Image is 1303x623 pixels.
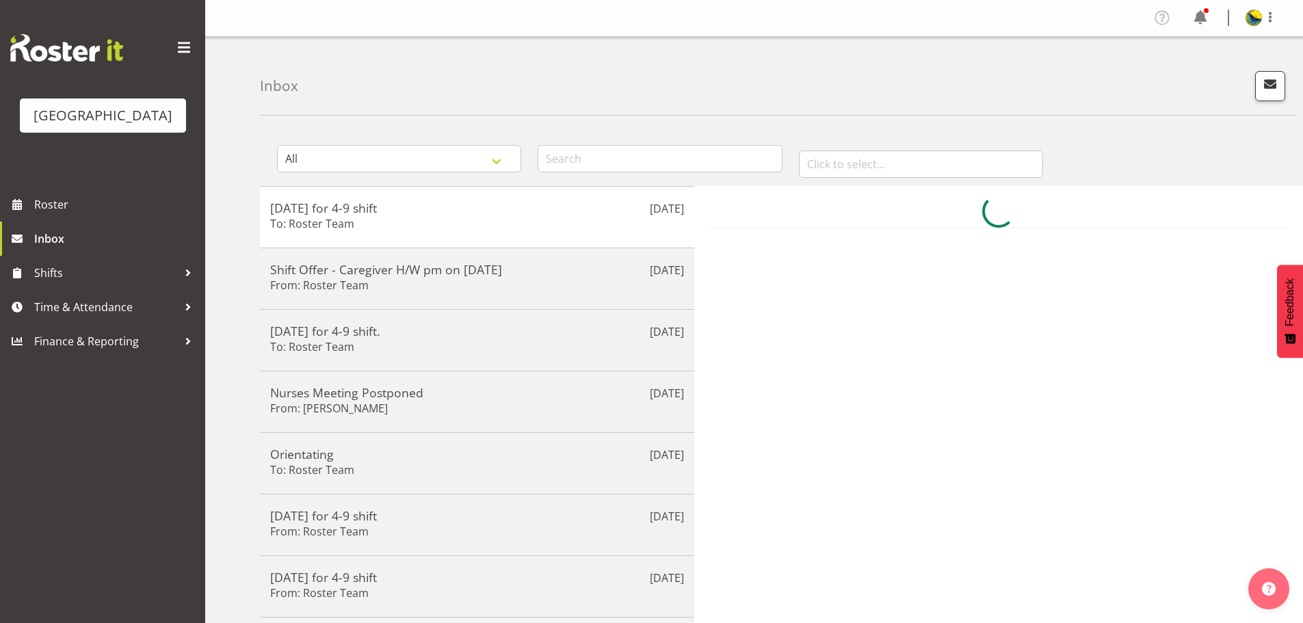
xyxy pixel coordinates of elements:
h5: [DATE] for 4-9 shift [270,200,684,215]
img: help-xxl-2.png [1262,582,1276,596]
h6: From: Roster Team [270,525,369,538]
div: [GEOGRAPHIC_DATA] [34,105,172,126]
p: [DATE] [650,508,684,525]
span: Inbox [34,228,198,249]
h6: To: Roster Team [270,463,354,477]
h6: From: Roster Team [270,278,369,292]
h6: To: Roster Team [270,217,354,230]
img: gemma-hall22491374b5f274993ff8414464fec47f.png [1246,10,1262,26]
h6: From: Roster Team [270,586,369,600]
h6: From: [PERSON_NAME] [270,401,388,415]
h6: To: Roster Team [270,340,354,354]
span: Roster [34,194,198,215]
p: [DATE] [650,447,684,463]
p: [DATE] [650,262,684,278]
p: [DATE] [650,570,684,586]
img: Rosterit website logo [10,34,123,62]
h4: Inbox [260,78,298,94]
input: Click to select... [799,150,1043,178]
h5: [DATE] for 4-9 shift. [270,323,684,339]
h5: [DATE] for 4-9 shift [270,570,684,585]
h5: [DATE] for 4-9 shift [270,508,684,523]
input: Search [538,145,782,172]
h5: Shift Offer - Caregiver H/W pm on [DATE] [270,262,684,277]
h5: Orientating [270,447,684,462]
p: [DATE] [650,323,684,340]
span: Time & Attendance [34,297,178,317]
span: Shifts [34,263,178,283]
span: Feedback [1284,278,1296,326]
p: [DATE] [650,200,684,217]
h5: Nurses Meeting Postponed [270,385,684,400]
span: Finance & Reporting [34,331,178,352]
button: Feedback - Show survey [1277,265,1303,358]
p: [DATE] [650,385,684,401]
